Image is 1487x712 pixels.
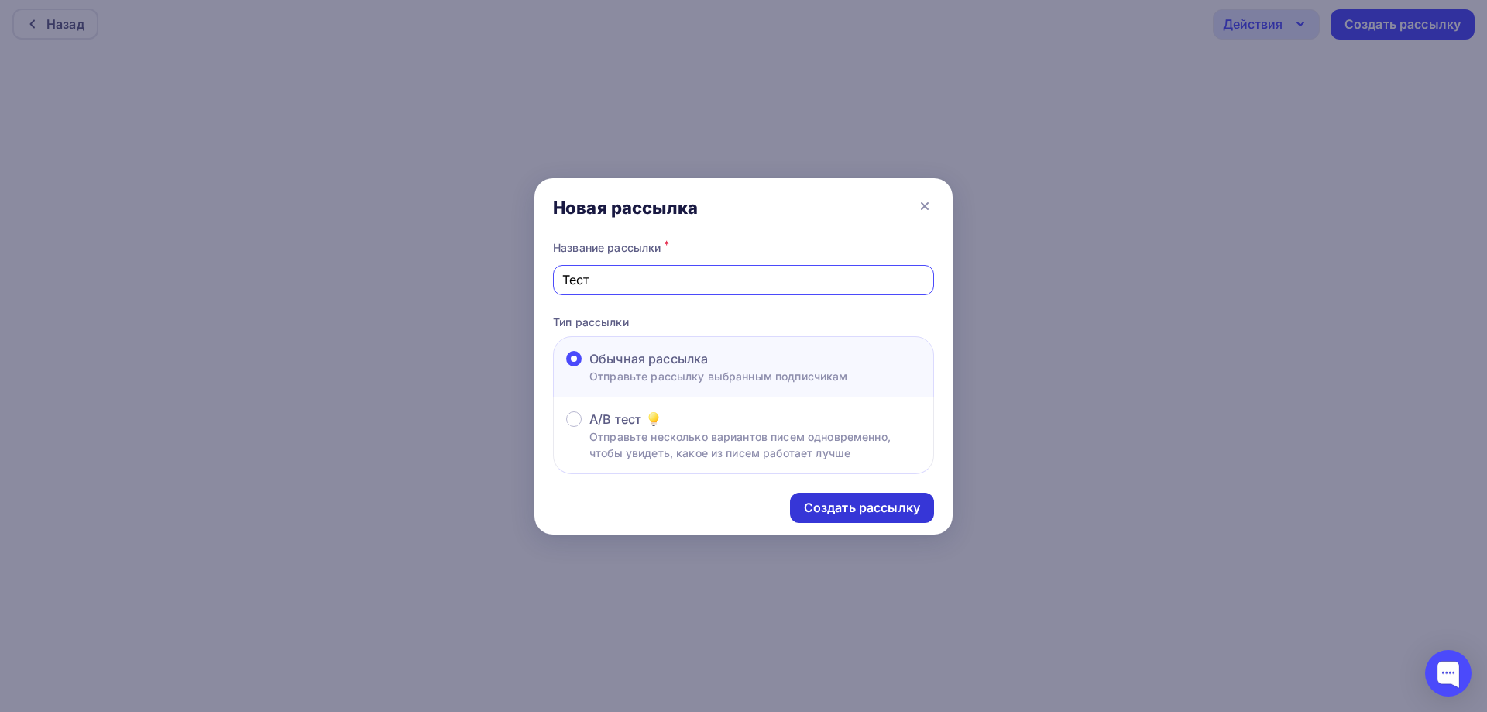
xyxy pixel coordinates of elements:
[804,499,920,517] div: Создать рассылку
[562,270,926,289] input: Придумайте название рассылки
[553,314,934,330] p: Тип рассылки
[553,197,698,218] div: Новая рассылка
[589,368,848,384] p: Отправьте рассылку выбранным подписчикам
[589,410,641,428] span: A/B тест
[589,428,921,461] p: Отправьте несколько вариантов писем одновременно, чтобы увидеть, какое из писем работает лучше
[589,349,708,368] span: Обычная рассылка
[553,237,934,259] div: Название рассылки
